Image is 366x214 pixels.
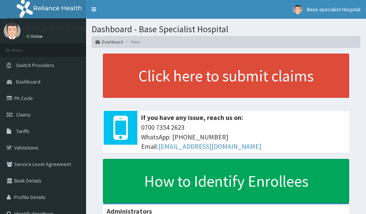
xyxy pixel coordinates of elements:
[16,62,54,69] span: Switch Providers
[92,24,360,34] h1: Dashboard - Base Specialist Hospital
[293,5,302,14] img: User Image
[95,39,123,45] a: Dashboard
[158,142,261,151] a: [EMAIL_ADDRESS][DOMAIN_NAME]
[103,159,349,203] a: How to Identify Enrollees
[26,24,96,31] p: Base specialist Hospital
[141,123,345,151] span: 0700 7354 2623 WhatsApp: [PHONE_NUMBER] Email:
[16,128,30,135] span: Tariffs
[4,22,21,39] img: User Image
[26,34,44,39] a: Online
[103,54,349,98] a: Click here to submit claims
[16,78,40,85] span: Dashboard
[124,39,140,45] li: Here
[141,113,243,122] b: If you have any issue, reach us on:
[16,111,31,118] span: Claims
[307,6,360,13] span: Base specialist Hospital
